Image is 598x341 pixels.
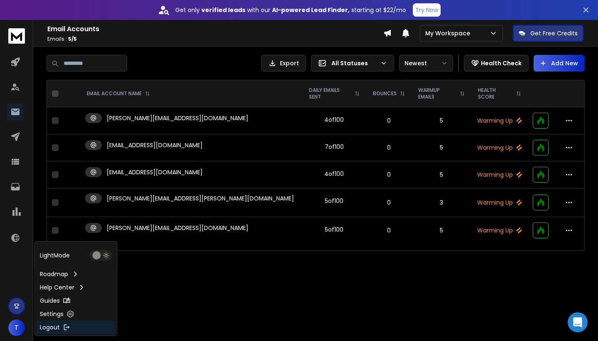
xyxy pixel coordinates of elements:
[476,143,523,152] p: Warming Up
[476,226,523,235] p: Warming Up
[412,107,471,134] td: 5
[324,116,344,124] div: 4 of 100
[325,143,344,151] div: 7 of 100
[107,168,203,176] p: [EMAIL_ADDRESS][DOMAIN_NAME]
[68,35,77,42] span: 5 / 5
[40,283,74,292] p: Help Center
[412,134,471,161] td: 5
[371,226,407,235] p: 0
[107,114,248,122] p: [PERSON_NAME][EMAIL_ADDRESS][DOMAIN_NAME]
[331,59,377,67] p: All Statuses
[412,188,471,217] td: 3
[37,294,115,307] a: Guides
[107,194,294,203] p: [PERSON_NAME][EMAIL_ADDRESS][PERSON_NAME][DOMAIN_NAME]
[47,24,383,34] h1: Email Accounts
[476,198,523,207] p: Warming Up
[425,29,473,37] p: My Workspace
[201,6,245,14] strong: verified leads
[40,323,60,331] p: Logout
[413,3,441,17] button: Try Now
[478,87,513,100] p: HEALTH SCORE
[175,6,406,14] p: Get only with our starting at $22/mo
[412,217,471,244] td: 5
[261,55,306,72] button: Export
[325,225,343,234] div: 5 of 100
[476,116,523,125] p: Warming Up
[476,170,523,179] p: Warming Up
[272,6,350,14] strong: AI-powered Lead Finder,
[8,319,25,336] button: T
[371,198,407,207] p: 0
[325,197,343,205] div: 5 of 100
[399,55,453,72] button: Newest
[418,87,456,100] p: WARMUP EMAILS
[40,297,60,305] p: Guides
[40,270,68,278] p: Roadmap
[534,55,585,72] button: Add New
[530,29,578,37] p: Get Free Credits
[8,28,25,44] img: logo
[568,312,588,332] div: Open Intercom Messenger
[40,310,64,318] p: Settings
[371,143,407,152] p: 0
[40,251,70,259] p: Light Mode
[371,116,407,125] p: 0
[309,87,351,100] p: DAILY EMAILS SENT
[373,90,397,97] p: BOUNCES
[37,281,115,294] a: Help Center
[481,59,522,67] p: Health Check
[87,90,150,97] div: EMAIL ACCOUNT NAME
[47,36,383,42] p: Emails :
[324,170,344,178] div: 4 of 100
[464,55,529,72] button: Health Check
[37,307,115,321] a: Settings
[37,267,115,281] a: Roadmap
[513,25,583,42] button: Get Free Credits
[107,224,248,232] p: [PERSON_NAME][EMAIL_ADDRESS][DOMAIN_NAME]
[107,141,203,149] p: [EMAIL_ADDRESS][DOMAIN_NAME]
[415,6,438,14] p: Try Now
[412,161,471,188] td: 5
[371,170,407,179] p: 0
